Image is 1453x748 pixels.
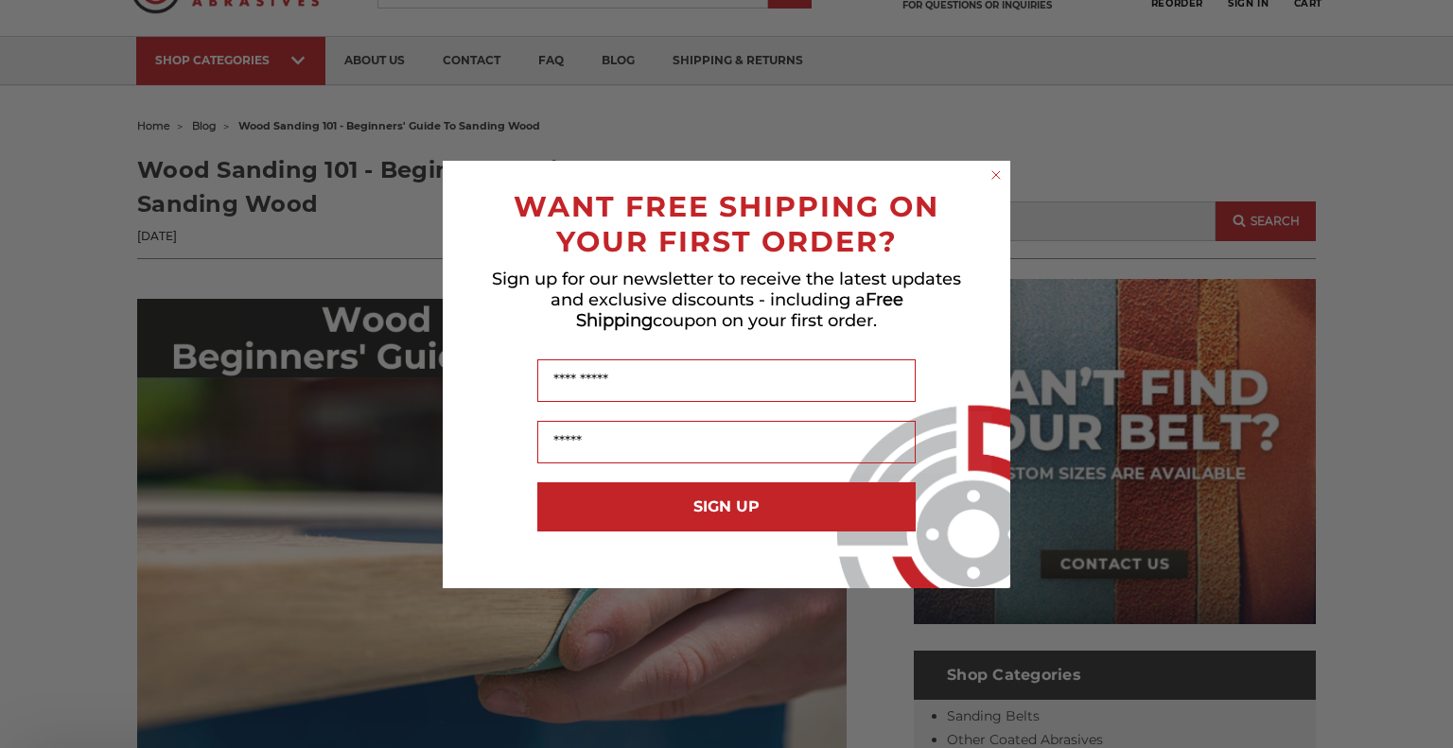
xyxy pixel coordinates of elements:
span: WANT FREE SHIPPING ON YOUR FIRST ORDER? [514,189,939,259]
span: Free Shipping [576,289,903,331]
button: Close dialog [987,165,1006,184]
button: SIGN UP [537,482,916,531]
span: Sign up for our newsletter to receive the latest updates and exclusive discounts - including a co... [492,269,961,331]
input: Email [537,421,916,463]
